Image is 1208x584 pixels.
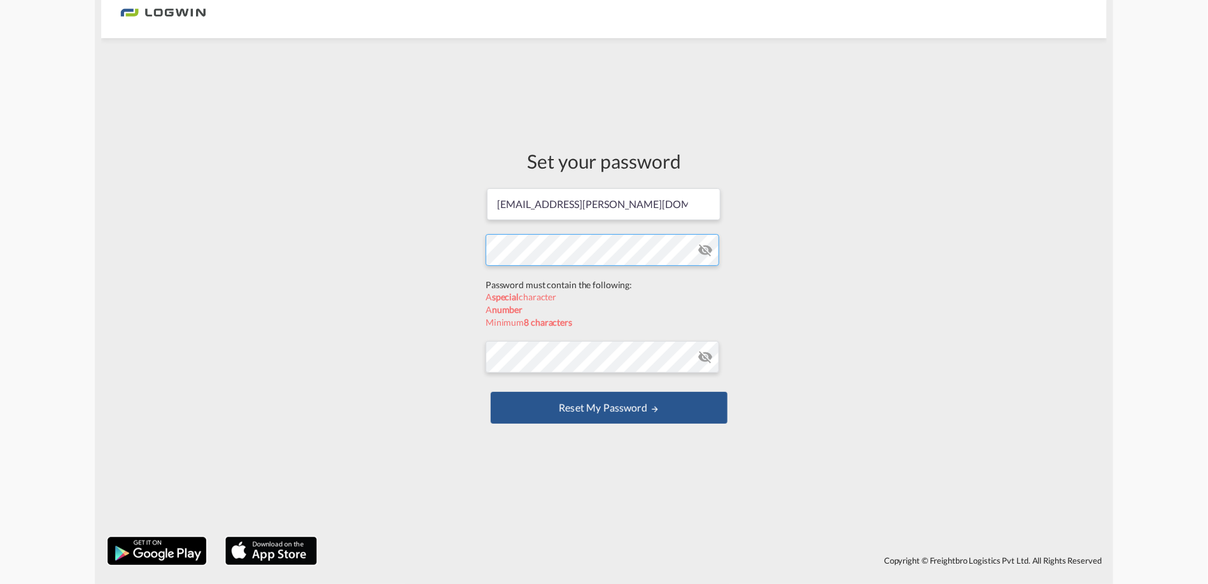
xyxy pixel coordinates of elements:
div: Copyright © Freightbro Logistics Pvt Ltd. All Rights Reserved [323,550,1107,571]
div: Password must contain the following: [486,279,722,291]
md-icon: icon-eye-off [698,349,713,365]
input: Email address [487,188,720,220]
img: google.png [106,536,207,566]
div: Set your password [486,148,722,174]
button: UPDATE MY PASSWORD [491,392,727,424]
b: 8 characters [524,317,572,328]
img: apple.png [224,536,318,566]
md-icon: icon-eye-off [698,242,713,258]
div: Minimum [486,316,722,329]
div: A [486,303,722,316]
b: special [492,291,519,302]
div: A character [486,291,722,303]
b: number [492,304,523,315]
